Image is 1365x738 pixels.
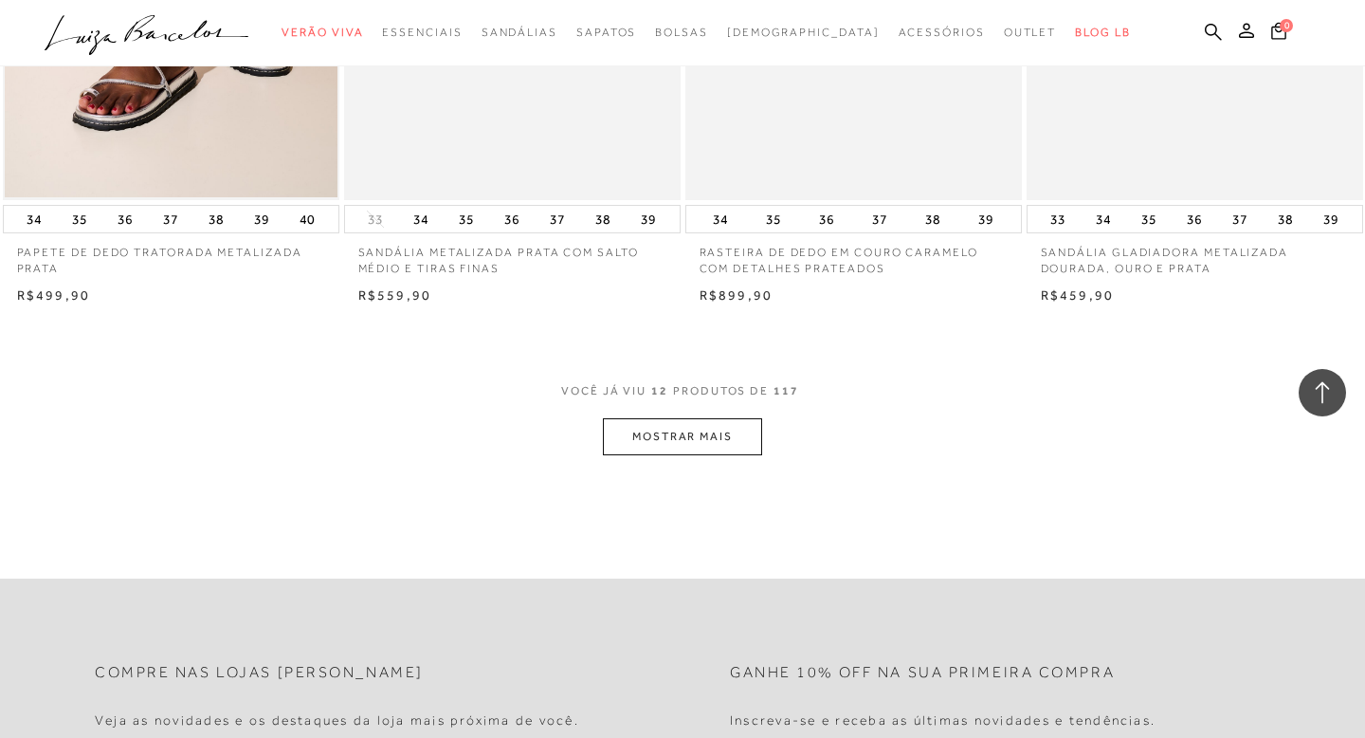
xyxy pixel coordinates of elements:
[673,383,769,399] span: PRODUTOS DE
[248,206,275,232] button: 39
[95,712,579,729] h4: Veja as novidades e os destaques da loja mais próxima de você.
[482,15,557,50] a: categoryNavScreenReaderText
[730,712,1156,729] h4: Inscreva-se e receba as últimas novidades e tendências.
[576,15,636,50] a: categoryNavScreenReaderText
[866,206,893,232] button: 37
[760,206,787,232] button: 35
[1004,26,1057,39] span: Outlet
[727,26,880,39] span: [DEMOGRAPHIC_DATA]
[544,206,571,232] button: 37
[1041,287,1115,303] span: R$459,90
[17,287,91,303] span: R$499,90
[482,26,557,39] span: Sandálias
[919,206,946,232] button: 38
[635,206,662,232] button: 39
[1090,206,1117,232] button: 34
[899,26,985,39] span: Acessórios
[408,206,434,232] button: 34
[344,233,681,277] a: SANDÁLIA METALIZADA PRATA COM SALTO MÉDIO E TIRAS FINAS
[499,206,525,232] button: 36
[1318,206,1344,232] button: 39
[358,287,432,303] span: R$559,90
[203,206,229,232] button: 38
[66,206,93,232] button: 35
[1075,15,1130,50] a: BLOG LB
[382,15,462,50] a: categoryNavScreenReaderText
[655,26,708,39] span: Bolsas
[1075,26,1130,39] span: BLOG LB
[973,206,999,232] button: 39
[1265,21,1292,46] button: 0
[21,206,47,232] button: 34
[576,26,636,39] span: Sapatos
[813,206,840,232] button: 36
[95,664,424,682] h2: Compre nas lojas [PERSON_NAME]
[282,26,363,39] span: Verão Viva
[730,664,1115,682] h2: Ganhe 10% off na sua primeira compra
[727,15,880,50] a: noSubCategoriesText
[1227,206,1253,232] button: 37
[561,383,646,399] span: VOCê JÁ VIU
[282,15,363,50] a: categoryNavScreenReaderText
[1027,233,1363,277] a: SANDÁLIA GLADIADORA METALIZADA DOURADA, OURO E PRATA
[651,383,668,418] span: 12
[707,206,734,232] button: 34
[112,206,138,232] button: 36
[1045,206,1071,232] button: 33
[3,233,339,277] a: PAPETE DE DEDO TRATORADA METALIZADA PRATA
[899,15,985,50] a: categoryNavScreenReaderText
[1004,15,1057,50] a: categoryNavScreenReaderText
[700,287,773,303] span: R$899,90
[1272,206,1299,232] button: 38
[603,418,762,455] button: MOSTRAR MAIS
[1181,206,1208,232] button: 36
[1280,19,1293,32] span: 0
[294,206,320,232] button: 40
[362,211,389,229] button: 33
[655,15,708,50] a: categoryNavScreenReaderText
[1136,206,1162,232] button: 35
[773,383,799,418] span: 117
[157,206,184,232] button: 37
[590,206,616,232] button: 38
[382,26,462,39] span: Essenciais
[453,206,480,232] button: 35
[685,233,1022,277] a: RASTEIRA DE DEDO EM COURO CARAMELO COM DETALHES PRATEADOS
